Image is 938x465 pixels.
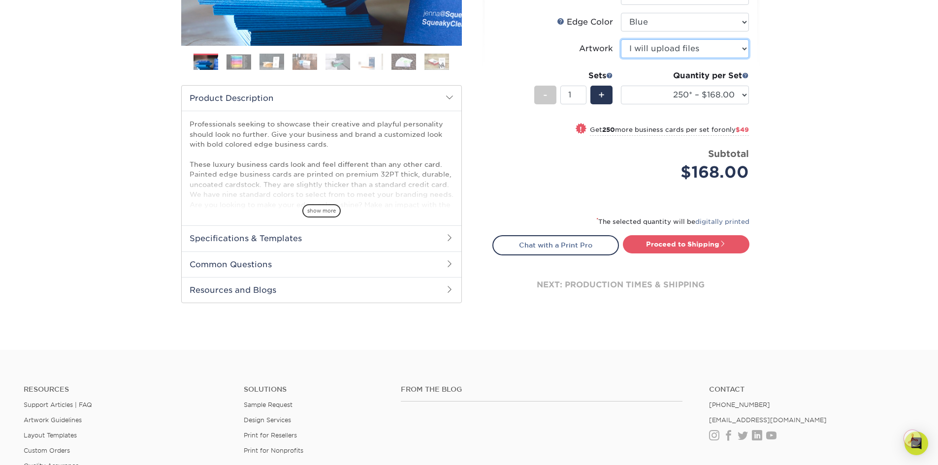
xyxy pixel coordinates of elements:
[24,432,77,439] a: Layout Templates
[194,50,218,75] img: Business Cards 01
[709,401,770,408] a: [PHONE_NUMBER]
[590,126,749,136] small: Get more business cards per set for
[695,218,749,225] a: digitally printed
[721,126,749,133] span: only
[709,416,827,424] a: [EMAIL_ADDRESS][DOMAIN_NAME]
[401,385,682,394] h4: From the Blog
[244,401,292,408] a: Sample Request
[244,447,303,454] a: Print for Nonprofits
[492,235,619,255] a: Chat with a Print Pro
[24,385,229,394] h4: Resources
[259,53,284,70] img: Business Cards 03
[557,16,613,28] div: Edge Color
[736,126,749,133] span: $49
[325,53,350,70] img: Business Cards 05
[302,204,341,217] span: show more
[543,88,548,102] span: -
[292,53,317,70] img: Business Cards 04
[182,86,461,111] h2: Product Description
[602,126,615,133] strong: 250
[24,447,70,454] a: Custom Orders
[182,225,461,251] h2: Specifications & Templates
[182,251,461,277] h2: Common Questions
[628,160,749,184] div: $168.00
[391,53,416,70] img: Business Cards 07
[708,148,749,159] strong: Subtotal
[621,70,749,82] div: Quantity per Set
[244,416,291,424] a: Design Services
[24,401,92,408] a: Support Articles | FAQ
[534,70,613,82] div: Sets
[24,416,82,424] a: Artwork Guidelines
[244,432,297,439] a: Print for Resellers
[623,235,749,253] a: Proceed to Shipping
[709,385,914,394] a: Contact
[358,53,383,70] img: Business Cards 06
[598,88,605,102] span: +
[182,277,461,303] h2: Resources and Blogs
[579,43,613,55] div: Artwork
[190,119,453,310] p: Professionals seeking to showcase their creative and playful personality should look no further. ...
[492,255,749,314] div: next: production times & shipping
[424,53,449,70] img: Business Cards 08
[580,124,582,134] span: !
[596,218,749,225] small: The selected quantity will be
[226,54,251,69] img: Business Cards 02
[244,385,386,394] h4: Solutions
